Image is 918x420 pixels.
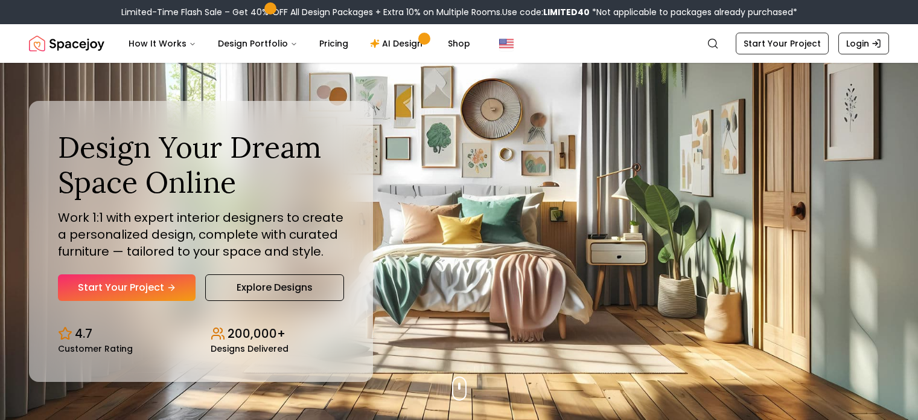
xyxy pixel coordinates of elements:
img: United States [499,36,514,51]
img: Spacejoy Logo [29,31,104,56]
a: AI Design [360,31,436,56]
a: Spacejoy [29,31,104,56]
small: Customer Rating [58,344,133,353]
small: Designs Delivered [211,344,288,353]
a: Start Your Project [58,274,196,301]
p: Work 1:1 with expert interior designers to create a personalized design, complete with curated fu... [58,209,344,260]
a: Shop [438,31,480,56]
button: Design Portfolio [208,31,307,56]
p: 4.7 [75,325,92,342]
a: Pricing [310,31,358,56]
a: Start Your Project [736,33,829,54]
nav: Global [29,24,889,63]
p: 200,000+ [228,325,285,342]
nav: Main [119,31,480,56]
h1: Design Your Dream Space Online [58,130,344,199]
span: Use code: [502,6,590,18]
span: *Not applicable to packages already purchased* [590,6,797,18]
button: How It Works [119,31,206,56]
div: Design stats [58,315,344,353]
a: Login [838,33,889,54]
div: Limited-Time Flash Sale – Get 40% OFF All Design Packages + Extra 10% on Multiple Rooms. [121,6,797,18]
b: LIMITED40 [543,6,590,18]
a: Explore Designs [205,274,344,301]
